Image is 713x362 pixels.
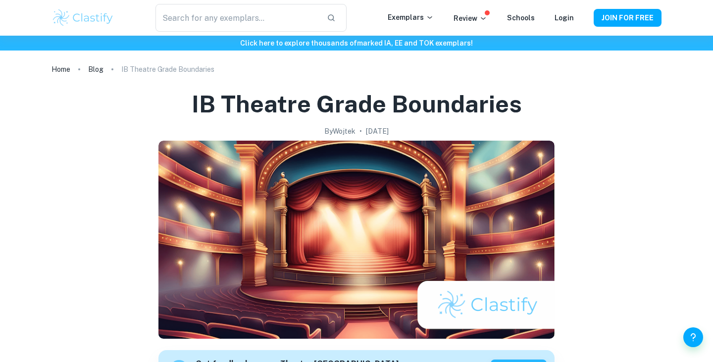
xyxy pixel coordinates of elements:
h2: By Wojtek [324,126,356,137]
p: IB Theatre Grade Boundaries [121,64,214,75]
a: Schools [507,14,535,22]
p: Review [454,13,487,24]
img: Clastify logo [51,8,114,28]
p: • [359,126,362,137]
button: Help and Feedback [683,327,703,347]
a: Login [555,14,574,22]
a: Blog [88,62,103,76]
img: IB Theatre Grade Boundaries cover image [158,141,555,339]
h2: [DATE] [366,126,389,137]
a: Home [51,62,70,76]
button: JOIN FOR FREE [594,9,662,27]
p: Exemplars [388,12,434,23]
h1: IB Theatre Grade Boundaries [192,88,522,120]
h6: Click here to explore thousands of marked IA, EE and TOK exemplars ! [2,38,711,49]
input: Search for any exemplars... [155,4,319,32]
